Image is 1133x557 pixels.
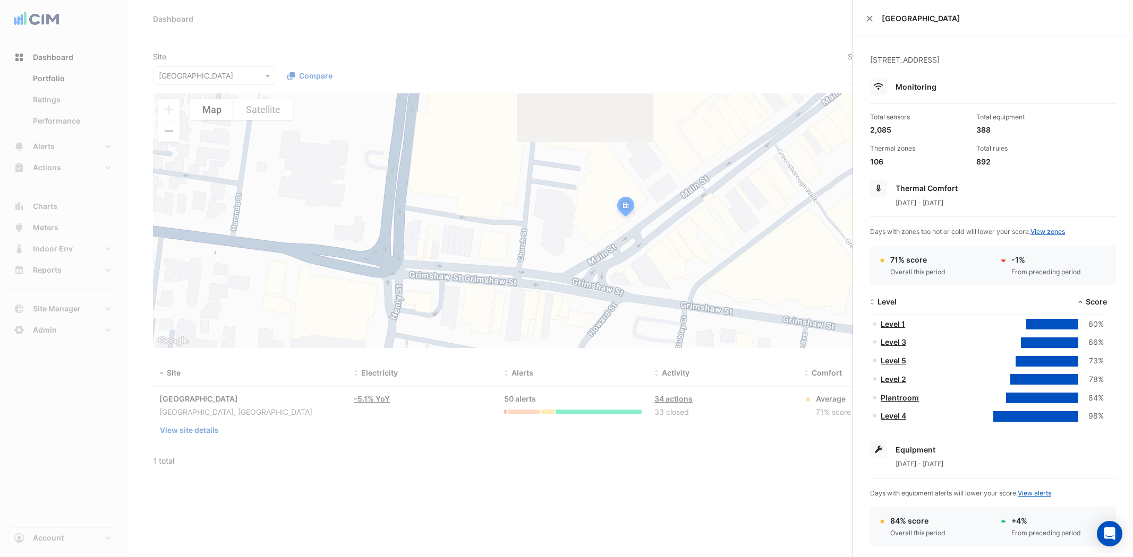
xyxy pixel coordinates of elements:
span: [DATE] - [DATE] [896,199,943,207]
div: Total equipment [976,112,1074,122]
a: View zones [1030,228,1065,236]
div: Total sensors [870,112,968,122]
div: Thermal zones [870,144,968,153]
div: 2,085 [870,124,968,135]
div: Total rules [976,144,1074,153]
span: Days with equipment alerts will lower your score. [870,489,1051,497]
div: Open Intercom Messenger [1097,521,1122,546]
a: Level 5 [881,356,906,365]
div: + 4% [1011,515,1081,526]
div: 66% [1078,336,1104,349]
a: Plantroom [881,393,919,402]
span: Days with zones too hot or cold will lower your score. [870,228,1065,236]
div: 78% [1078,373,1104,386]
div: [STREET_ADDRESS] [870,54,1116,78]
span: Level [878,297,897,306]
span: [GEOGRAPHIC_DATA] [882,13,1120,24]
div: From preceding period [1011,528,1081,538]
span: Thermal Comfort [896,184,958,193]
div: 73% [1078,355,1104,367]
div: 71% score [890,254,945,265]
div: 98% [1078,410,1104,422]
a: Level 1 [881,319,905,328]
div: 388 [976,124,1074,135]
span: Score [1086,297,1107,306]
button: Close [866,15,873,22]
div: 84% score [890,515,945,526]
span: [DATE] - [DATE] [896,460,943,468]
div: From preceding period [1011,267,1081,277]
div: Overall this period [890,267,945,277]
span: Equipment [896,445,935,454]
a: Level 2 [881,375,906,384]
div: Overall this period [890,528,945,538]
span: Monitoring [896,82,936,91]
div: -1% [1011,254,1081,265]
a: Level 3 [881,337,906,346]
div: 84% [1078,392,1104,404]
a: View alerts [1018,489,1051,497]
a: Level 4 [881,411,906,420]
div: 892 [976,156,1074,167]
div: 60% [1078,318,1104,330]
div: 106 [870,156,968,167]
